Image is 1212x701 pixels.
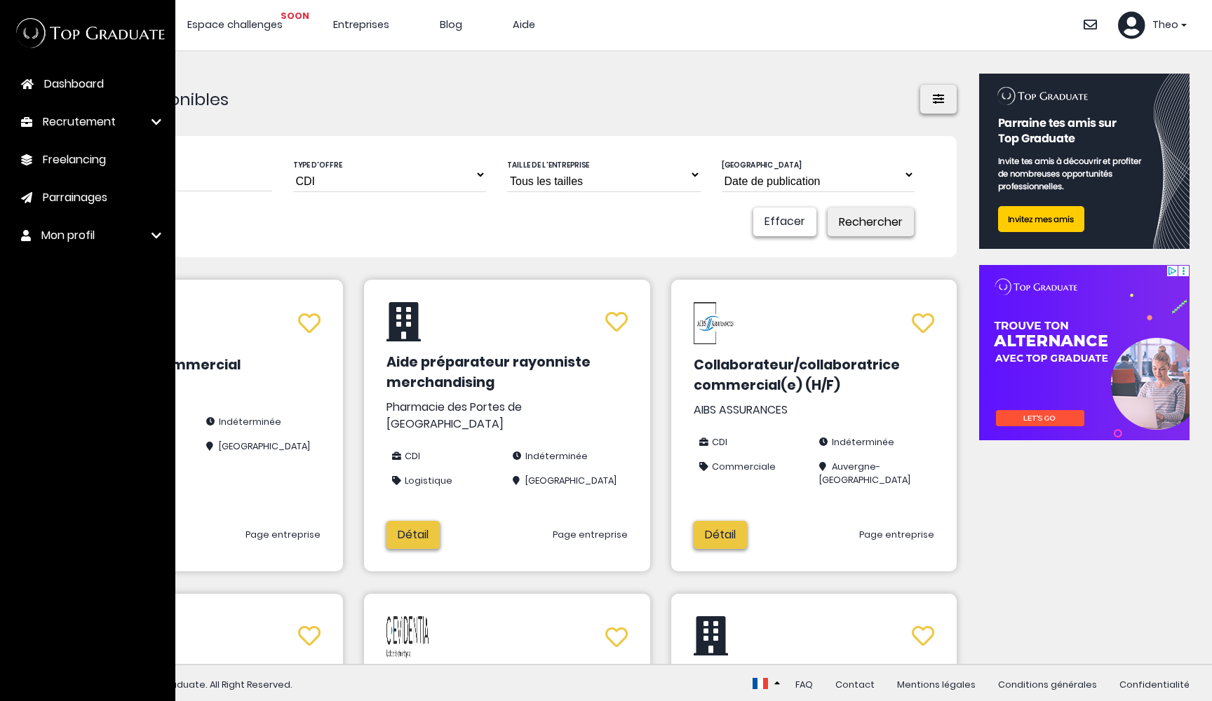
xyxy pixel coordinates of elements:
li: CDI [694,430,814,454]
span: Theo [1152,18,1178,33]
a: Mentions légales [897,679,976,690]
label: Taille de l'entreprise [507,160,589,170]
a: FAQ [795,679,813,690]
a: Page entreprise [553,528,628,541]
span: Recrutement [43,114,116,130]
a: Page entreprise [245,528,321,541]
span: Dashboard [44,76,104,93]
a: Effacer [753,207,816,236]
li: Indéterminée [814,430,934,454]
span: Mon profil [41,227,95,244]
a: Confidentialité [1119,679,1190,690]
h2: Collaborateur/collaboratrice commercial(e) (H/F) [694,355,934,396]
li: Logistique [386,468,507,493]
a: Détail [694,521,747,549]
a: Blog [440,18,462,32]
li: Commerciale [694,454,814,492]
a: Espace challenges [187,18,283,32]
button: Rechercher [828,207,914,236]
span: Parrainages [43,189,107,206]
h2: Technico-commercial [80,355,321,376]
h3: TH-Industrie [80,381,321,398]
li: [GEOGRAPHIC_DATA] [201,434,321,458]
h3: Pharmacie des Portes de [GEOGRAPHIC_DATA] [386,399,627,433]
a: Aide [513,18,535,32]
a: Contact [835,679,875,690]
img: AIBS ASSURANCES [694,302,736,344]
img: Top Graduate [9,11,166,54]
li: Indéterminée [201,409,321,434]
li: [GEOGRAPHIC_DATA] [507,468,628,493]
iframe: Advertisement [979,265,1190,440]
img: C'Evidentia [386,616,429,658]
h3: AIBS ASSURANCES [694,402,934,418]
li: Indéterminée [507,444,628,468]
span: SOON [281,9,309,22]
a: Page entreprise [859,528,934,541]
label: Type d'offre [293,160,342,170]
li: Auvergne-[GEOGRAPHIC_DATA] [814,454,934,492]
a: Détail [386,521,440,549]
h2: Aide préparateur rayonniste merchandising [386,353,627,393]
a: Entreprises [333,18,389,32]
a: Conditions générales [998,679,1097,690]
li: CDI [386,444,507,468]
h1: 131 offres disponibles [58,85,957,114]
label: [GEOGRAPHIC_DATA] [722,160,802,170]
span: Freelancing [43,151,106,168]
